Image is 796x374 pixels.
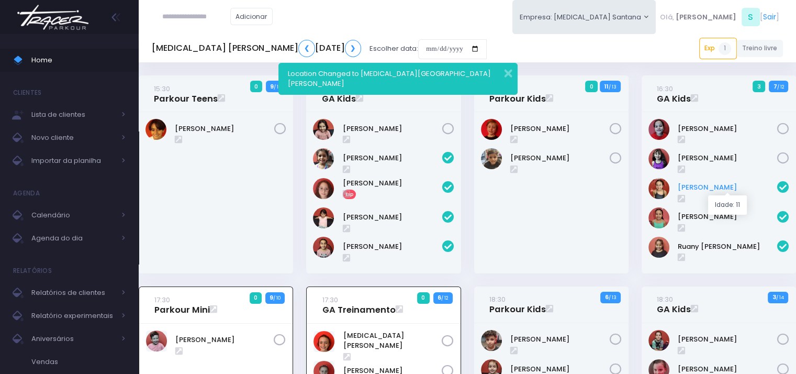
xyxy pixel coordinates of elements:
small: / 13 [608,84,616,90]
a: [PERSON_NAME] [678,212,777,222]
span: Vendas [31,355,126,369]
div: Escolher data: [152,37,487,61]
a: [PERSON_NAME] [678,334,777,345]
img: Manuella Velloso Beio [313,207,334,228]
img: Niara Belisário Cruz [313,237,334,258]
small: / 12 [441,295,448,301]
small: 18:30 [657,294,673,304]
a: [PERSON_NAME] [510,334,610,345]
span: Location Changed to [MEDICAL_DATA][GEOGRAPHIC_DATA][PERSON_NAME] [288,69,491,89]
a: [PERSON_NAME] [343,124,442,134]
a: Ruany [PERSON_NAME] [678,241,777,252]
h4: Relatórios [13,260,52,281]
a: [PERSON_NAME] [510,124,610,134]
a: [PERSON_NAME] [343,241,442,252]
span: Lista de clientes [31,108,115,122]
a: 18:30Parkour Kids [489,294,546,315]
img: Chiara Marques Fantin [313,148,334,169]
span: 0 [417,292,430,304]
a: Adicionar [230,8,273,25]
strong: 9 [270,293,273,302]
a: Exp1 [699,38,737,59]
img: Ali Abd Ali [481,330,502,351]
span: Relatórios de clientes [31,286,115,300]
strong: 11 [604,82,608,91]
span: 0 [250,81,263,92]
span: 1 [719,42,731,55]
img: Lorena Alexsandra Souza [648,148,669,169]
small: / 13 [608,294,616,301]
a: [PERSON_NAME] [175,335,274,345]
span: [PERSON_NAME] [676,12,736,23]
strong: 9 [270,82,274,91]
img: Gabriela Jordão Izumida [648,119,669,140]
img: Isabella Yamaguchi [648,178,669,199]
img: Artur Vernaglia Bagatin [481,119,502,140]
a: [PERSON_NAME] [678,182,777,193]
div: [ ] [656,5,783,29]
a: 17:30GA Treinamento [322,294,396,315]
a: 16:30GA Kids [657,83,691,104]
a: [PERSON_NAME] [678,124,777,134]
small: / 10 [274,84,281,90]
small: / 12 [777,84,784,90]
strong: 6 [604,293,608,301]
span: 3 [753,81,765,92]
a: [PERSON_NAME] [343,212,442,223]
small: 16:30 [657,84,673,94]
a: 16:30Parkour Kids [489,83,546,104]
span: Importar da planilha [31,154,115,168]
span: Olá, [660,12,674,23]
div: Idade: 11 [708,195,747,215]
span: Relatório experimentais [31,309,115,323]
img: Gabriela Gyurkovits [648,330,669,351]
span: Aniversários [31,332,115,346]
img: Dante Custodio Vizzotto [146,331,167,351]
small: / 14 [776,294,784,301]
img: Larissa Yamaguchi [648,207,669,228]
a: ❮ [298,40,315,57]
small: 17:30 [154,295,170,305]
span: 0 [250,292,262,304]
a: Sair [763,12,776,23]
small: / 10 [273,295,281,301]
span: S [742,8,760,26]
img: Ruany Liz Franco Delgado [648,237,669,258]
a: [PERSON_NAME] [343,153,442,163]
small: 18:30 [489,294,506,304]
a: [PERSON_NAME] [510,153,610,163]
img: Allegra Montanari Ferreira [313,331,334,352]
img: Liz Stetz Tavernaro Torres [313,119,334,140]
strong: 7 [773,82,777,91]
img: Pedro Henrique Negrão Tateishi [481,148,502,169]
a: [MEDICAL_DATA][PERSON_NAME] [343,331,442,351]
a: [PERSON_NAME] [175,124,274,134]
a: ❯ [345,40,362,57]
span: 0 [585,81,598,92]
a: 18:30GA Kids [657,294,691,315]
small: 17:30 [322,295,338,305]
strong: 3 [772,293,776,301]
span: Calendário [31,208,115,222]
a: 15:30GA Kids [322,83,356,104]
span: Agenda do dia [31,232,115,245]
small: 15:30 [154,84,170,94]
a: 15:30Parkour Teens [154,83,218,104]
a: [PERSON_NAME] [343,178,442,189]
a: Treino livre [737,40,783,57]
strong: 6 [438,293,441,302]
span: Novo cliente [31,131,115,145]
img: Manuella Brandão oliveira [313,178,334,199]
h4: Clientes [13,82,41,103]
img: Arthur Dias [145,119,166,140]
h4: Agenda [13,183,40,204]
a: 17:30Parkour Mini [154,294,210,315]
span: Home [31,53,126,67]
h5: [MEDICAL_DATA] [PERSON_NAME] [DATE] [152,40,361,57]
a: [PERSON_NAME] [678,153,777,163]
